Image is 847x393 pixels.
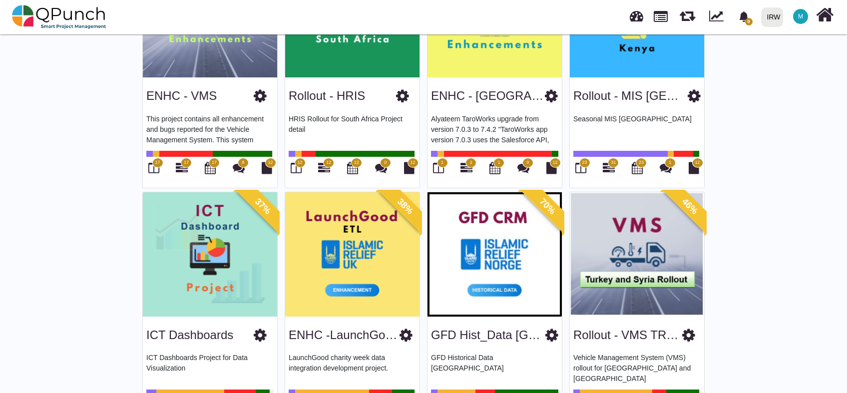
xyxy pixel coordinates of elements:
h3: Rollout - HRIS [289,89,365,103]
a: 1 [460,166,472,174]
i: Gantt [460,162,472,174]
span: 37% [235,178,291,234]
div: IRW [767,8,781,26]
i: Punch Discussions [375,162,387,174]
span: 38% [378,178,433,234]
a: ENHC - [GEOGRAPHIC_DATA] [431,89,600,102]
span: 12 [410,159,415,166]
img: qpunch-sp.fa6292f.png [12,2,106,32]
span: 23 [639,159,644,166]
h3: GFD Hist_Data Norway [431,328,545,343]
span: 0 [745,18,753,25]
i: Calendar [489,162,500,174]
span: 0 [526,159,529,166]
i: Board [575,162,586,174]
a: 12 [318,166,330,174]
span: Dashboard [630,6,643,21]
span: 12 [552,159,557,166]
p: Alyateem TaroWorks upgrade from version 7.0.3 to 7.4.2 "TaroWorks app version 7.0.3 uses the Sale... [431,114,558,144]
i: Gantt [176,162,188,174]
i: Board [433,162,444,174]
span: M [798,13,803,19]
span: Releases [680,5,695,21]
span: 12 [326,159,331,166]
i: Gantt [318,162,330,174]
a: M [787,0,814,32]
a: Rollout - HRIS [289,89,365,102]
a: Rollout - MIS [GEOGRAPHIC_DATA] [573,89,771,102]
span: 46% [662,178,718,234]
div: Notification [735,7,753,25]
svg: bell fill [739,11,749,22]
a: 31 [603,166,615,174]
span: 12 [695,159,700,166]
i: Punch Discussions [660,162,672,174]
span: 23 [582,159,587,166]
span: Projects [654,6,668,22]
p: Seasonal MIS [GEOGRAPHIC_DATA] [573,114,701,144]
i: Home [816,5,834,24]
a: IRW [757,0,787,33]
span: 12 [297,159,302,166]
h3: Rollout - VMS TR&SR [573,328,682,343]
h3: Rollout - MIS Kenya [573,89,688,103]
i: Calendar [347,162,358,174]
i: Calendar [632,162,643,174]
i: Punch Discussions [517,162,529,174]
i: Gantt [603,162,615,174]
a: ENHC -LaunchGood ETL [289,328,424,342]
p: GFD Historical Data [GEOGRAPHIC_DATA] [431,353,558,383]
h3: ENHC -LaunchGood ETL [289,328,400,343]
h3: ENHC - VMS [146,89,217,103]
span: 12 [268,159,273,166]
h3: ICT Dashboards [146,328,233,343]
h3: ENHC - Tarowork [431,89,545,103]
i: Document Library [689,162,699,174]
i: Punch Discussions [233,162,245,174]
span: 17 [155,159,160,166]
p: Vehicle Management System (VMS) rollout for [GEOGRAPHIC_DATA] and [GEOGRAPHIC_DATA] [573,353,701,383]
p: HRIS Rollout for South Africa Project detail [289,114,416,144]
a: Rollout - VMS TR&SR [573,328,691,342]
a: ENHC - VMS [146,89,217,102]
p: ICT Dashboards Project for Data Visualization [146,353,274,383]
span: 1 [669,159,671,166]
span: 1 [470,159,472,166]
a: ICT Dashboards [146,328,233,342]
i: Document Library [546,162,557,174]
span: 31 [611,159,616,166]
p: LaunchGood charity week data integration development project. [289,353,416,383]
a: GFD Hist_Data [GEOGRAPHIC_DATA] [431,328,640,342]
i: Document Library [262,162,272,174]
a: bell fill0 [733,0,757,32]
span: 1 [441,159,443,166]
i: Document Library [404,162,415,174]
i: Board [291,162,302,174]
i: Calendar [205,162,216,174]
p: This project contains all enhancement and bugs reported for the Vehicle Management System. This s... [146,114,274,144]
span: 12 [354,159,359,166]
span: 1 [497,159,500,166]
span: 70% [520,178,575,234]
span: 0 [384,159,387,166]
span: 17 [184,159,189,166]
a: 17 [176,166,188,174]
span: Muhammad.shoaib [793,9,808,24]
span: 8 [242,159,244,166]
i: Board [148,162,159,174]
span: 17 [212,159,217,166]
div: Dynamic Report [704,0,733,33]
